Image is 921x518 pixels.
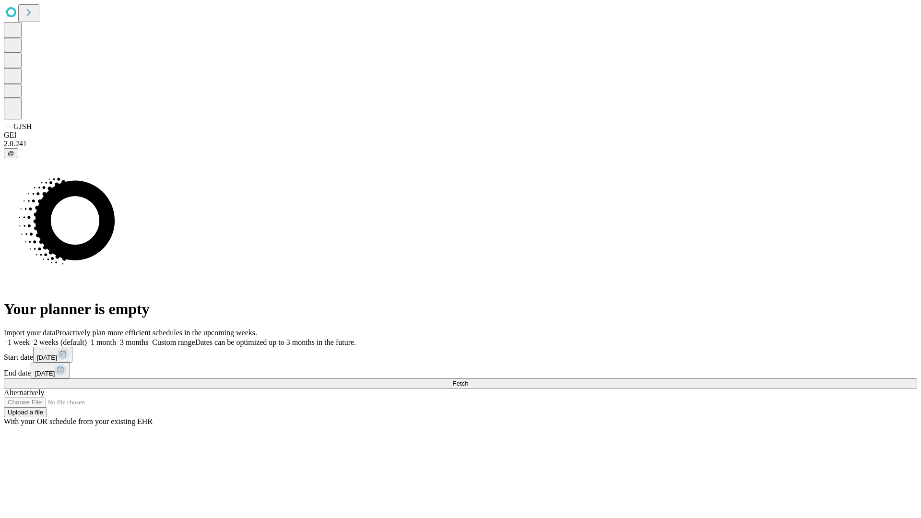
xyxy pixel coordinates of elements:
h1: Your planner is empty [4,300,917,318]
button: [DATE] [33,347,72,363]
span: Alternatively [4,388,44,397]
span: GJSH [13,122,32,130]
span: Proactively plan more efficient schedules in the upcoming weeks. [56,329,257,337]
button: Fetch [4,378,917,388]
div: 2.0.241 [4,140,917,148]
span: 3 months [120,338,148,346]
div: Start date [4,347,917,363]
button: [DATE] [31,363,70,378]
span: [DATE] [37,354,57,361]
span: Fetch [452,380,468,387]
span: Dates can be optimized up to 3 months in the future. [195,338,356,346]
div: GEI [4,131,917,140]
span: Import your data [4,329,56,337]
div: End date [4,363,917,378]
span: 1 week [8,338,30,346]
span: [DATE] [35,370,55,377]
span: 2 weeks (default) [34,338,87,346]
span: With your OR schedule from your existing EHR [4,417,153,425]
span: 1 month [91,338,116,346]
span: Custom range [152,338,195,346]
button: Upload a file [4,407,47,417]
button: @ [4,148,18,158]
span: @ [8,150,14,157]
